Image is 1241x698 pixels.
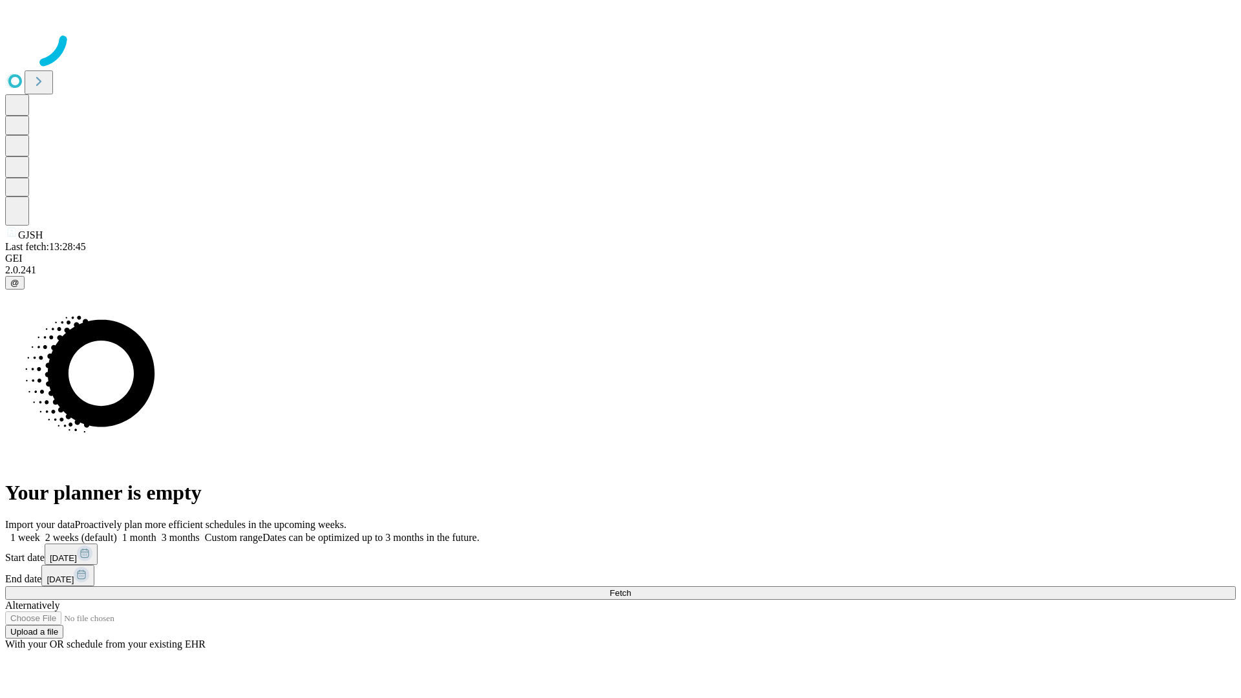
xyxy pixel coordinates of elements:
[5,586,1236,600] button: Fetch
[162,532,200,543] span: 3 months
[50,553,77,563] span: [DATE]
[47,575,74,584] span: [DATE]
[5,253,1236,264] div: GEI
[5,625,63,639] button: Upload a file
[5,264,1236,276] div: 2.0.241
[5,519,75,530] span: Import your data
[10,532,40,543] span: 1 week
[45,532,117,543] span: 2 weeks (default)
[45,544,98,565] button: [DATE]
[5,241,86,252] span: Last fetch: 13:28:45
[75,519,346,530] span: Proactively plan more efficient schedules in the upcoming weeks.
[5,639,206,650] span: With your OR schedule from your existing EHR
[10,278,19,288] span: @
[18,229,43,240] span: GJSH
[5,481,1236,505] h1: Your planner is empty
[5,565,1236,586] div: End date
[205,532,262,543] span: Custom range
[262,532,479,543] span: Dates can be optimized up to 3 months in the future.
[5,544,1236,565] div: Start date
[610,588,631,598] span: Fetch
[41,565,94,586] button: [DATE]
[122,532,156,543] span: 1 month
[5,276,25,290] button: @
[5,600,59,611] span: Alternatively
